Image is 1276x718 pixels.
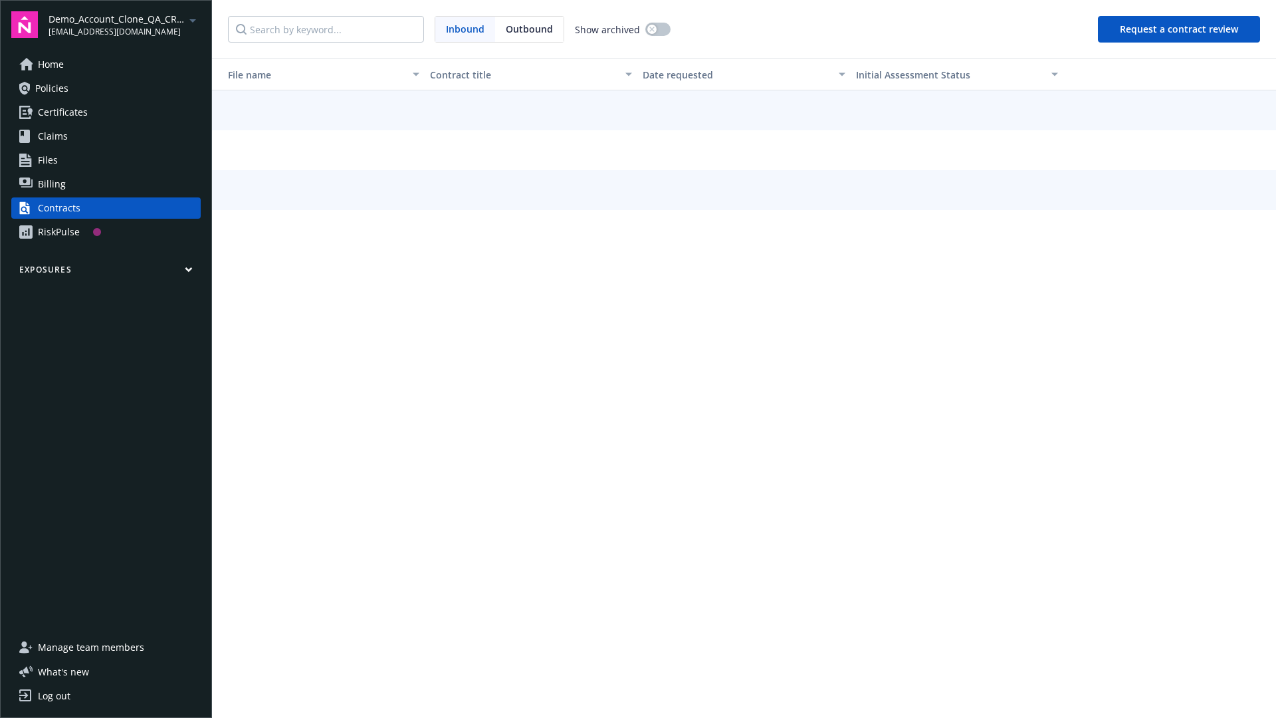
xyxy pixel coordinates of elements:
[856,68,1043,82] div: Toggle SortBy
[217,68,405,82] div: File name
[38,126,68,147] span: Claims
[637,59,850,90] button: Date requested
[38,150,58,171] span: Files
[11,197,201,219] a: Contracts
[11,174,201,195] a: Billing
[11,102,201,123] a: Certificates
[495,17,564,42] span: Outbound
[446,22,484,36] span: Inbound
[11,221,201,243] a: RiskPulse
[11,264,201,281] button: Exposures
[49,26,185,38] span: [EMAIL_ADDRESS][DOMAIN_NAME]
[11,54,201,75] a: Home
[38,174,66,195] span: Billing
[38,665,89,679] span: What ' s new
[185,12,201,28] a: arrowDropDown
[49,11,201,38] button: Demo_Account_Clone_QA_CR_Tests_Prospect[EMAIL_ADDRESS][DOMAIN_NAME]arrowDropDown
[228,16,424,43] input: Search by keyword...
[11,150,201,171] a: Files
[856,68,970,81] span: Initial Assessment Status
[425,59,637,90] button: Contract title
[506,22,553,36] span: Outbound
[11,11,38,38] img: navigator-logo.svg
[11,665,110,679] button: What's new
[430,68,617,82] div: Contract title
[38,197,80,219] div: Contracts
[38,102,88,123] span: Certificates
[38,221,80,243] div: RiskPulse
[49,12,185,26] span: Demo_Account_Clone_QA_CR_Tests_Prospect
[35,78,68,99] span: Policies
[38,54,64,75] span: Home
[11,126,201,147] a: Claims
[575,23,640,37] span: Show archived
[11,78,201,99] a: Policies
[217,68,405,82] div: Toggle SortBy
[435,17,495,42] span: Inbound
[1098,16,1260,43] button: Request a contract review
[38,685,70,707] div: Log out
[643,68,830,82] div: Date requested
[38,637,144,658] span: Manage team members
[11,637,201,658] a: Manage team members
